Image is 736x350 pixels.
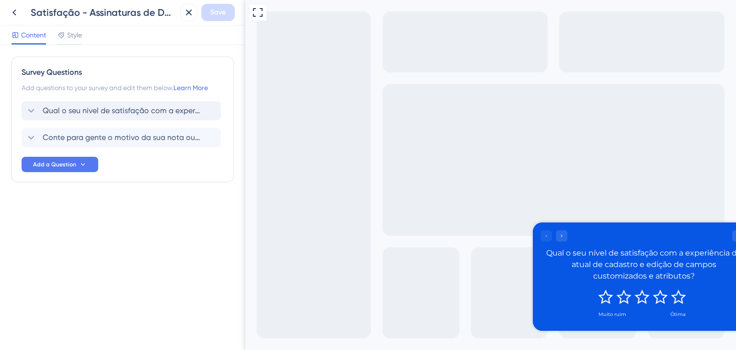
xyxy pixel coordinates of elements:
span: Add a Question [33,161,76,168]
a: Learn More [173,84,208,92]
iframe: UserGuiding Survey [287,222,506,331]
span: Save [210,7,226,18]
button: Add a Question [22,157,98,172]
span: Conte para gente o motivo da sua nota ou o que podemos melhorar. [43,132,201,143]
div: Satisfação - Assinaturas de Documentos [31,6,176,19]
span: Style [67,29,82,41]
span: Content [21,29,46,41]
button: Save [201,4,235,21]
div: Survey Questions [22,67,224,78]
div: Add questions to your survey and edit them below. [22,82,224,93]
span: Qual o seu nível de satisfação com a experiência de atual de cadastro e edição de campos customiz... [43,105,201,117]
